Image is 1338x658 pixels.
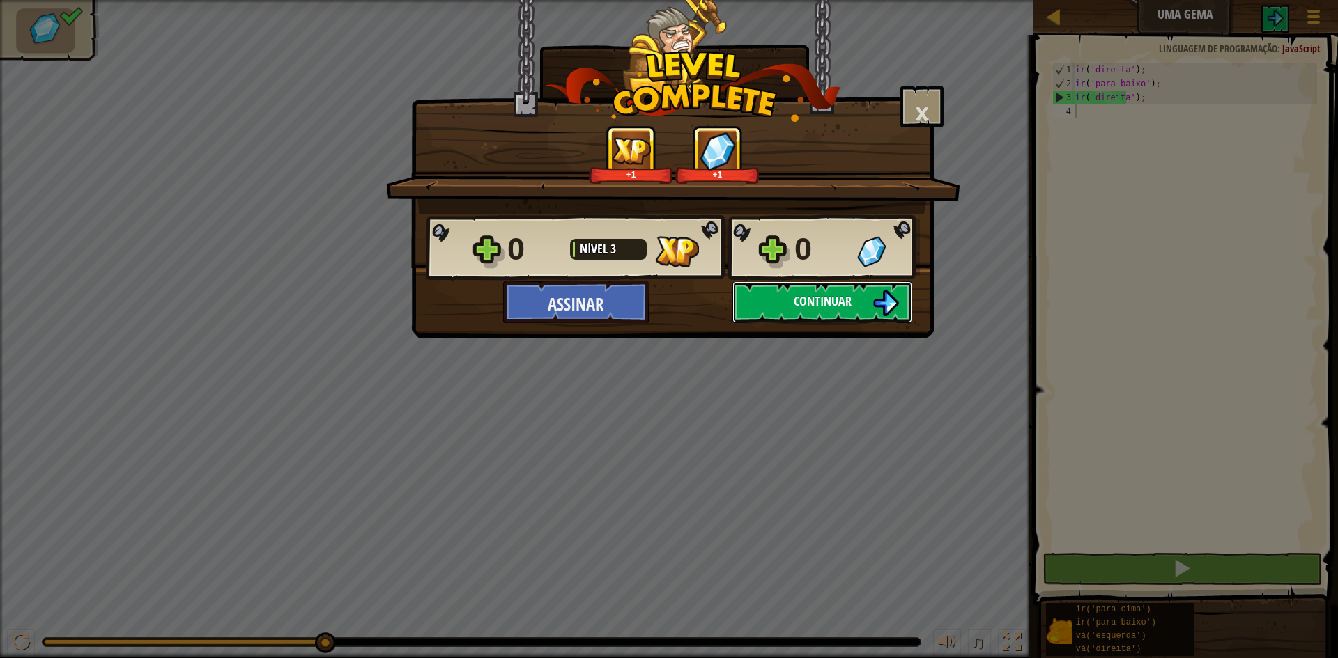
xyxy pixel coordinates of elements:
[794,292,852,310] font: Continuar
[655,236,699,267] img: XP Ganho
[612,137,651,164] img: XP Ganho
[580,240,608,258] font: Nível
[794,231,812,267] font: 0
[857,236,886,267] img: Gemas Ganhas
[543,52,842,122] img: level_complete.png
[548,293,603,317] font: Assinar
[700,132,736,170] img: Gemas Ganhas
[610,240,616,258] font: 3
[626,170,636,180] font: +1
[914,89,930,136] font: ×
[712,170,722,180] font: +1
[503,281,649,323] button: Assinar
[872,290,899,316] img: Continuar
[732,281,912,323] button: Continuar
[507,231,525,267] font: 0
